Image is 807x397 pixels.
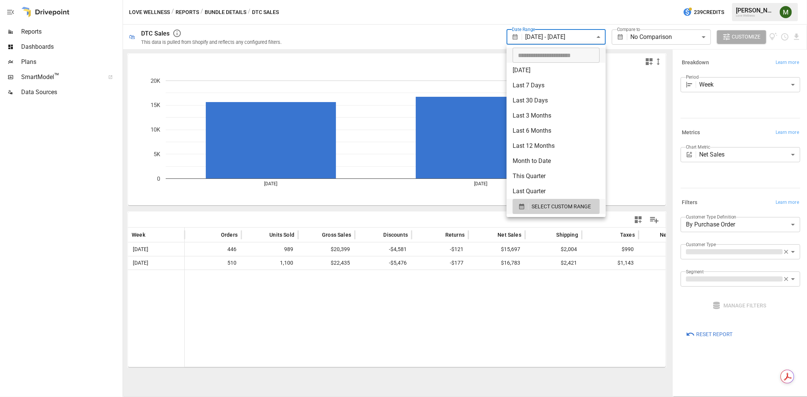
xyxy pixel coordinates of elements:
[513,199,600,214] button: SELECT CUSTOM RANGE
[507,169,606,184] li: This Quarter
[507,138,606,154] li: Last 12 Months
[507,184,606,199] li: Last Quarter
[507,123,606,138] li: Last 6 Months
[507,108,606,123] li: Last 3 Months
[532,202,591,211] span: SELECT CUSTOM RANGE
[507,154,606,169] li: Month to Date
[507,78,606,93] li: Last 7 Days
[507,63,606,78] li: [DATE]
[507,93,606,108] li: Last 30 Days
